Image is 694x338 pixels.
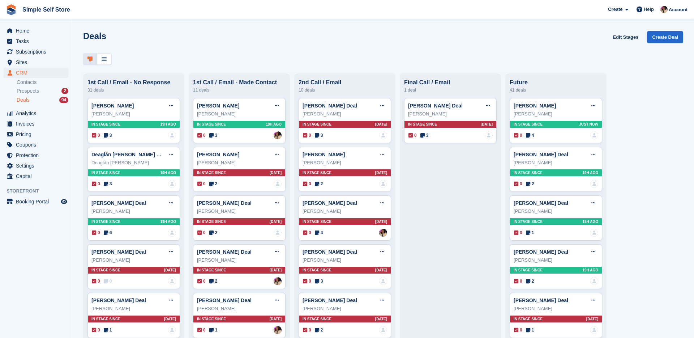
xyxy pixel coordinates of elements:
div: Future [510,79,602,86]
span: In stage since [303,170,331,176]
div: 94 [59,97,68,103]
div: [PERSON_NAME] [303,159,387,166]
div: [PERSON_NAME] [91,208,176,215]
span: 2 [209,229,218,236]
a: [PERSON_NAME] Deal [197,297,252,303]
a: [PERSON_NAME] Deal [514,297,568,303]
span: Create [608,6,622,13]
span: 0 [408,132,417,139]
a: deal-assignee-blank [168,229,176,237]
span: In stage since [514,170,543,176]
span: 2 [209,278,218,284]
a: [PERSON_NAME] Deal [197,249,252,255]
span: Just now [579,122,598,127]
span: Invoices [16,119,59,129]
a: menu [4,197,68,207]
a: [PERSON_NAME] [303,152,345,157]
span: 0 [104,278,112,284]
a: [PERSON_NAME] [91,103,134,109]
span: [DATE] [164,316,176,322]
div: [PERSON_NAME] [197,257,282,264]
span: 2 [526,278,534,284]
span: [DATE] [375,267,387,273]
img: deal-assignee-blank [590,326,598,334]
span: 19H AGO [160,219,176,224]
div: [PERSON_NAME] [303,208,387,215]
span: 19H AGO [582,170,598,176]
a: menu [4,36,68,46]
span: 3 [104,132,112,139]
span: In stage since [514,316,543,322]
span: Account [669,6,687,13]
span: In stage since [91,267,120,273]
img: deal-assignee-blank [379,180,387,188]
span: CRM [16,68,59,78]
span: Analytics [16,108,59,118]
span: 19H AGO [160,170,176,176]
span: In stage since [514,267,543,273]
div: 10 deals [299,86,391,94]
span: In stage since [408,122,437,127]
a: menu [4,171,68,181]
img: deal-assignee-blank [590,131,598,139]
a: Create Deal [647,31,683,43]
span: 4 [526,132,534,139]
span: 3 [104,181,112,187]
div: Final Call / Email [404,79,497,86]
div: 2 [61,88,68,94]
a: menu [4,150,68,160]
h1: Deals [83,31,106,41]
span: Pricing [16,129,59,139]
span: 0 [514,132,522,139]
img: Scott McCutcheon [274,131,282,139]
span: 3 [315,132,323,139]
img: deal-assignee-blank [590,180,598,188]
a: menu [4,47,68,57]
span: 2 [209,181,218,187]
span: [DATE] [270,267,282,273]
div: [PERSON_NAME] [197,110,282,118]
img: deal-assignee-blank [485,131,493,139]
img: deal-assignee-blank [379,277,387,285]
div: [PERSON_NAME] [91,305,176,312]
span: 19H AGO [582,219,598,224]
span: 0 [514,327,522,333]
a: menu [4,26,68,36]
img: deal-assignee-blank [274,180,282,188]
a: Contacts [17,79,68,86]
a: [PERSON_NAME] Deal [303,200,357,206]
span: [DATE] [270,316,282,322]
div: [PERSON_NAME] [197,159,282,166]
img: deal-assignee-blank [168,180,176,188]
span: 0 [197,181,206,187]
span: Settings [16,161,59,171]
span: Booking Portal [16,197,59,207]
span: [DATE] [375,170,387,176]
a: [PERSON_NAME] Deal [514,249,568,255]
a: Preview store [60,197,68,206]
span: Sites [16,57,59,67]
span: 0 [514,229,522,236]
span: In stage since [91,316,120,322]
img: deal-assignee-blank [590,277,598,285]
span: In stage since [197,170,226,176]
span: In stage since [91,219,120,224]
a: [PERSON_NAME] Deal [303,103,357,109]
img: deal-assignee-blank [168,326,176,334]
a: menu [4,57,68,67]
span: In stage since [303,122,331,127]
span: 1 [209,327,218,333]
div: [PERSON_NAME] [91,257,176,264]
img: Scott McCutcheon [274,326,282,334]
span: Capital [16,171,59,181]
a: [PERSON_NAME] Deal [303,297,357,303]
img: Scott McCutcheon [274,277,282,285]
div: [PERSON_NAME] [303,257,387,264]
span: 0 [92,278,100,284]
